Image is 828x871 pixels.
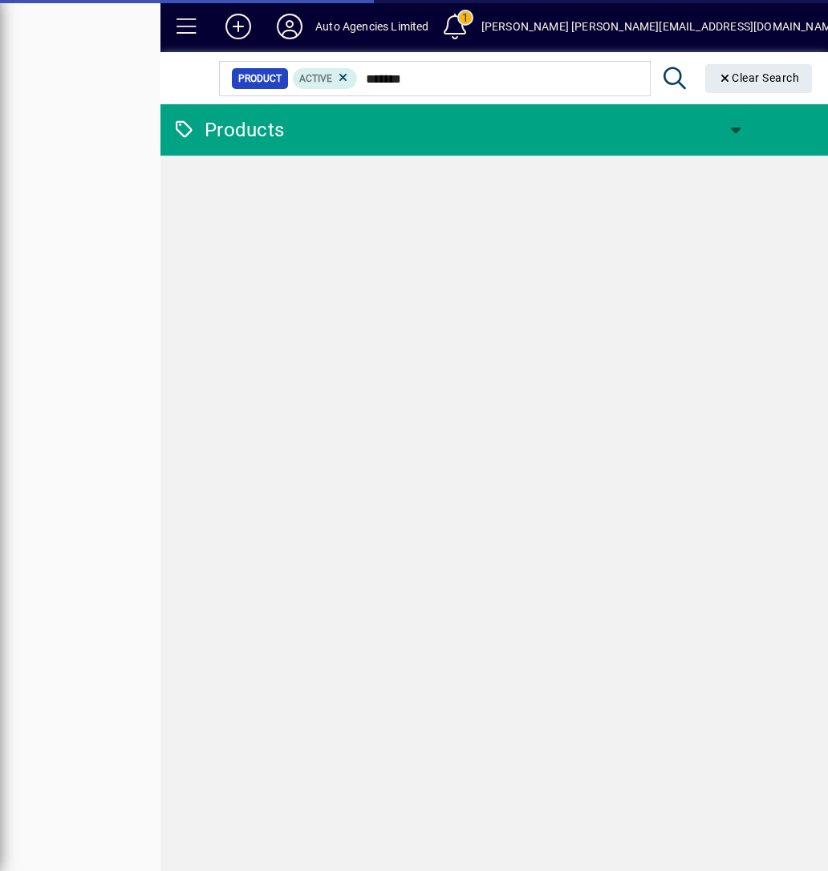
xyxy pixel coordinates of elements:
div: Auto Agencies Limited [315,14,429,39]
button: Add [213,12,264,41]
span: Active [299,73,332,84]
button: Profile [264,12,315,41]
div: Products [172,117,284,143]
mat-chip: Activation Status: Active [293,68,357,89]
button: Clear [705,64,813,93]
span: Product [238,71,282,87]
span: Clear Search [718,71,800,84]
